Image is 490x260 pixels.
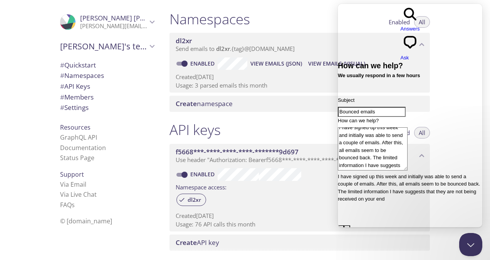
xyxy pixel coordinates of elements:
span: Namespaces [60,71,104,80]
div: dl2xr [176,194,206,206]
a: FAQ [60,201,75,209]
div: Members [54,92,160,103]
span: # [60,61,64,69]
a: Status Page [60,154,94,162]
button: Emoji Picker [6,221,12,231]
a: Enabled [189,171,218,178]
span: dl2xr [216,45,230,52]
span: Support [60,170,84,179]
div: Quickstart [54,60,160,71]
span: API key [176,238,219,247]
div: Create namespace [169,96,430,112]
a: Via Email [60,180,86,189]
div: Ian's team [54,36,160,56]
span: # [60,93,64,101]
span: Members [60,93,94,101]
div: Namespaces [54,70,160,81]
span: namespace [176,99,233,108]
div: Create API Key [169,235,430,251]
div: Team Settings [54,102,160,113]
span: Quickstart [60,61,96,69]
div: Ian McFadyen [54,9,160,35]
button: View Emails (Visual) [305,57,368,70]
span: Create [176,99,197,108]
h1: Namespaces [169,10,250,28]
button: View Emails (JSON) [247,57,305,70]
a: GraphQL API [60,133,97,142]
div: API Keys [54,81,160,92]
a: Documentation [60,144,106,152]
label: Namespace access: [176,181,227,192]
span: View Emails (Visual) [308,59,365,68]
p: Created [DATE] [176,73,424,81]
p: Created [DATE] [176,212,424,220]
span: Create [176,238,197,247]
span: dl2xr [176,36,192,45]
span: © [DOMAIN_NAME] [60,217,112,225]
span: [PERSON_NAME] [PERSON_NAME] [80,14,186,22]
a: Via Live Chat [60,190,97,199]
iframe: Help Scout Beacon - Live Chat, Contact Form, and Knowledge Base [338,4,482,227]
span: Send emails to . {tag} @[DOMAIN_NAME] [176,45,295,52]
div: dl2xr namespace [169,33,430,57]
span: # [60,103,64,112]
span: Resources [60,123,91,132]
span: s [72,201,75,209]
h1: API keys [169,121,221,138]
p: Usage: 76 API calls this month [176,220,424,228]
a: Enabled [189,60,218,67]
span: # [60,82,64,91]
span: Settings [60,103,89,112]
iframe: Help Scout Beacon - Close [459,233,482,256]
span: API Keys [60,82,90,91]
span: View Emails (JSON) [250,59,302,68]
span: dl2xr [183,196,206,203]
span: [PERSON_NAME]'s team [60,41,147,52]
p: [PERSON_NAME][EMAIL_ADDRESS][PERSON_NAME][DOMAIN_NAME] [80,22,147,30]
p: Usage: 3 parsed emails this month [176,81,424,89]
span: # [60,71,64,80]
